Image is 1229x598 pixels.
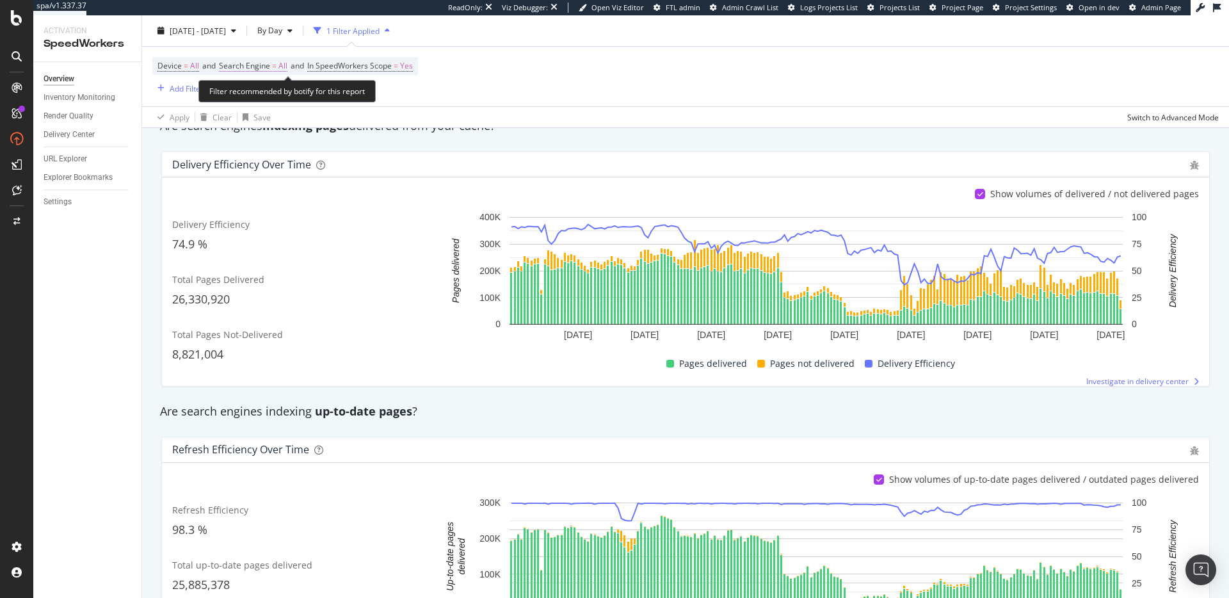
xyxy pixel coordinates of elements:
div: Delivery Center [44,128,95,141]
span: Logs Projects List [800,3,858,12]
div: Settings [44,195,72,209]
text: 200K [479,266,501,276]
div: bug [1190,446,1199,455]
a: Render Quality [44,109,133,123]
span: = [394,60,398,71]
text: [DATE] [631,330,659,340]
a: Open in dev [1066,3,1120,13]
span: = [272,60,277,71]
span: and [291,60,304,71]
a: Logs Projects List [788,3,858,13]
div: SpeedWorkers [44,36,131,51]
div: Show volumes of delivered / not delivered pages [990,188,1199,200]
text: 75 [1132,524,1142,535]
span: 8,821,004 [172,346,223,362]
button: Save [237,107,271,127]
div: Switch to Advanced Mode [1127,111,1219,122]
text: 50 [1132,551,1142,562]
div: Explorer Bookmarks [44,171,113,184]
span: Device [157,60,182,71]
a: Project Settings [993,3,1057,13]
div: URL Explorer [44,152,87,166]
span: Project Page [942,3,983,12]
span: Investigate in delivery center [1086,376,1189,387]
button: Add Filter [152,81,204,96]
span: Pages delivered [679,356,747,371]
text: [DATE] [564,330,592,340]
span: 98.3 % [172,522,207,537]
a: Inventory Monitoring [44,91,133,104]
text: Refresh Efficiency [1168,519,1178,592]
text: 0 [495,319,501,330]
button: Apply [152,107,189,127]
span: 25,885,378 [172,577,230,592]
text: 25 [1132,293,1142,303]
div: Render Quality [44,109,93,123]
span: = [184,60,188,71]
button: By Day [252,20,298,41]
div: Delivery Efficiency over time [172,158,311,171]
div: Refresh Efficiency over time [172,443,309,456]
span: Pages not delivered [770,356,855,371]
button: 1 Filter Applied [309,20,395,41]
span: Total Pages Delivered [172,273,264,286]
a: Project Page [929,3,983,13]
div: ReadOnly: [448,3,483,13]
text: 100K [479,569,501,579]
text: Pages delivered [451,238,461,303]
a: Admin Page [1129,3,1181,13]
span: In SpeedWorkers Scope [307,60,392,71]
span: FTL admin [666,3,700,12]
text: [DATE] [1030,330,1058,340]
span: and [202,60,216,71]
text: 100 [1132,497,1147,508]
span: Total up-to-date pages delivered [172,559,312,571]
div: Activation [44,26,131,36]
text: 200K [479,533,501,544]
span: 26,330,920 [172,291,230,307]
a: Investigate in delivery center [1086,376,1199,387]
text: [DATE] [697,330,725,340]
a: Explorer Bookmarks [44,171,133,184]
text: 75 [1132,239,1142,249]
button: Switch to Advanced Mode [1122,107,1219,127]
text: 100K [479,293,501,303]
div: Viz Debugger: [502,3,548,13]
span: [DATE] - [DATE] [170,25,226,36]
text: [DATE] [963,330,992,340]
button: [DATE] - [DATE] [152,20,241,41]
text: 0 [1132,319,1137,330]
span: Projects List [880,3,920,12]
svg: A chart. [433,211,1199,345]
span: Open Viz Editor [591,3,644,12]
span: Admin Page [1141,3,1181,12]
div: Are search engines indexing ? [154,403,1217,420]
a: Projects List [867,3,920,13]
a: Admin Crawl List [710,3,778,13]
span: Open in dev [1079,3,1120,12]
a: URL Explorer [44,152,133,166]
span: Delivery Efficiency [172,218,250,230]
span: By Day [252,25,282,36]
text: Delivery Efficiency [1168,234,1178,307]
div: Save [253,111,271,122]
a: Open Viz Editor [579,3,644,13]
div: bug [1190,161,1199,170]
text: 300K [479,239,501,249]
span: Yes [400,57,413,75]
text: 100 [1132,213,1147,223]
div: 1 Filter Applied [326,25,380,36]
text: [DATE] [764,330,792,340]
span: Delivery Efficiency [878,356,955,371]
text: [DATE] [1096,330,1125,340]
text: 50 [1132,266,1142,276]
text: 400K [479,213,501,223]
div: Filter recommended by botify for this report [198,80,376,102]
div: Show volumes of up-to-date pages delivered / outdated pages delivered [889,473,1199,486]
div: Apply [170,111,189,122]
a: FTL admin [654,3,700,13]
span: All [190,57,199,75]
a: Settings [44,195,133,209]
text: 25 [1132,578,1142,588]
